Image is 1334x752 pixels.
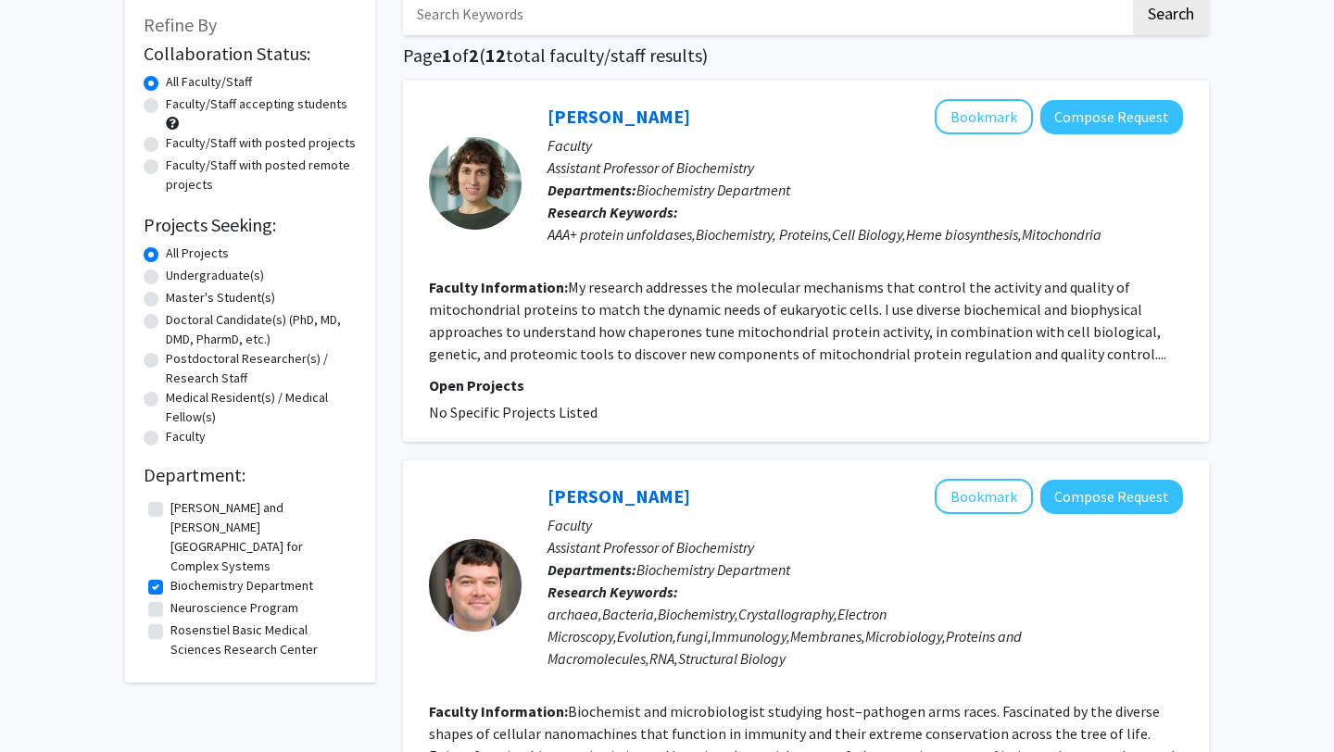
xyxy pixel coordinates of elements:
label: All Projects [166,244,229,263]
p: Open Projects [429,374,1183,396]
b: Research Keywords: [547,583,678,601]
label: Postdoctoral Researcher(s) / Research Staff [166,349,357,388]
button: Add Julia Kardon to Bookmarks [935,99,1033,134]
p: Assistant Professor of Biochemistry [547,157,1183,179]
h2: Collaboration Status: [144,43,357,65]
button: Compose Request to Alex Johnson [1040,480,1183,514]
button: Compose Request to Julia Kardon [1040,100,1183,134]
div: archaea,Bacteria,Biochemistry,Crystallography,Electron Microscopy,Evolution,fungi,Immunology,Memb... [547,603,1183,670]
h2: Department: [144,464,357,486]
label: Doctoral Candidate(s) (PhD, MD, DMD, PharmD, etc.) [166,310,357,349]
p: Faculty [547,134,1183,157]
label: Faculty/Staff accepting students [166,94,347,114]
span: Biochemistry Department [636,560,790,579]
label: Medical Resident(s) / Medical Fellow(s) [166,388,357,427]
span: 1 [442,44,452,67]
span: 12 [485,44,506,67]
label: All Faculty/Staff [166,72,252,92]
label: Faculty/Staff with posted projects [166,133,356,153]
span: Biochemistry Department [636,181,790,199]
div: AAA+ protein unfoldases,Biochemistry, Proteins,Cell Biology,Heme biosynthesis,Mitochondria [547,223,1183,245]
label: [PERSON_NAME] and [PERSON_NAME][GEOGRAPHIC_DATA] for Complex Systems [170,498,352,576]
label: Neuroscience Program [170,598,298,618]
a: [PERSON_NAME] [547,105,690,128]
span: 2 [469,44,479,67]
iframe: Chat [14,669,79,738]
b: Departments: [547,181,636,199]
button: Add Alex Johnson to Bookmarks [935,479,1033,514]
label: Biochemistry Department [170,576,313,595]
label: Faculty [166,427,206,446]
b: Faculty Information: [429,278,568,296]
label: Faculty/Staff with posted remote projects [166,156,357,194]
label: Master's Student(s) [166,288,275,307]
p: Assistant Professor of Biochemistry [547,536,1183,558]
fg-read-more: My research addresses the molecular mechanisms that control the activity and quality of mitochond... [429,278,1166,363]
label: Undergraduate(s) [166,266,264,285]
span: No Specific Projects Listed [429,403,598,421]
label: Rosenstiel Basic Medical Sciences Research Center [170,620,352,659]
h2: Projects Seeking: [144,214,357,236]
b: Research Keywords: [547,203,678,221]
span: Refine By [144,13,217,36]
p: Faculty [547,514,1183,536]
b: Departments: [547,560,636,579]
b: Faculty Information: [429,702,568,721]
h1: Page of ( total faculty/staff results) [403,44,1209,67]
a: [PERSON_NAME] [547,484,690,508]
